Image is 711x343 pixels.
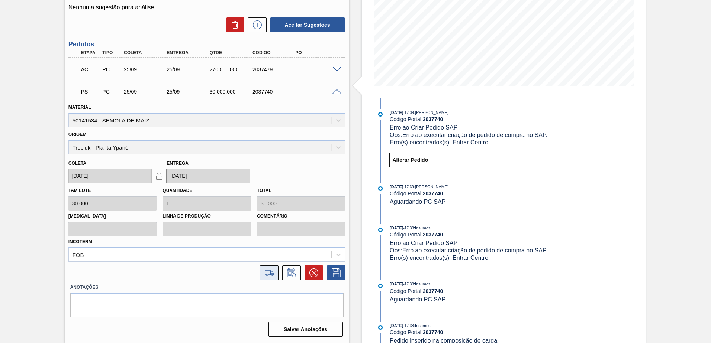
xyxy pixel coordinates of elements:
div: PO [293,50,341,55]
label: Linha de Produção [163,211,251,222]
label: Anotações [70,282,344,293]
div: Pedido de Compra [100,66,123,72]
img: atual [378,325,383,330]
span: : Insumos [414,323,431,328]
div: Coleta [122,50,170,55]
span: [DATE] [390,226,403,230]
img: locked [155,171,164,180]
div: Nova sugestão [244,17,267,32]
strong: 2037740 [423,329,443,335]
input: dd/mm/yyyy [167,169,250,183]
span: Obs: Erro ao executar criação de pedido de compra no SAP. Erro(s) encontrados(s): Entrar Centro [390,132,549,146]
span: Erro ao Criar Pedido SAP [390,124,457,131]
span: - 17:38 [403,226,414,230]
span: - 17:38 [403,282,414,286]
div: Código Portal: [390,190,566,196]
span: : Insumos [414,282,431,286]
div: Código Portal: [390,116,566,122]
div: Código [251,50,299,55]
div: FOB [73,251,84,258]
span: [DATE] [390,184,403,189]
h3: Pedidos [68,40,345,48]
div: Qtde [208,50,256,55]
span: [DATE] [390,110,403,115]
label: Entrega [167,161,189,166]
label: Material [68,105,91,110]
strong: 2037740 [423,288,443,294]
button: locked [152,169,167,183]
span: : [PERSON_NAME] [414,184,449,189]
span: Obs: Erro ao executar criação de pedido de compra no SAP. Erro(s) encontrados(s): Entrar Centro [390,247,549,261]
p: PS [81,89,100,95]
div: Código Portal: [390,232,566,238]
span: [DATE] [390,282,403,286]
img: atual [378,186,383,191]
div: Pedido de Compra [100,89,123,95]
div: 270.000,000 [208,66,256,72]
span: Erro ao Criar Pedido SAP [390,240,457,246]
label: Quantidade [163,188,192,193]
div: Aguardando Composição de Carga [79,61,102,78]
strong: 2037740 [423,116,443,122]
div: 25/09/2025 [122,89,170,95]
div: Ir para Composição de Carga [256,265,279,280]
img: atual [378,112,383,117]
div: 25/09/2025 [122,66,170,72]
label: Comentário [257,211,345,222]
div: Cancelar pedido [301,265,323,280]
strong: 2037740 [423,232,443,238]
span: : Insumos [414,226,431,230]
button: Aceitar Sugestões [270,17,345,32]
div: Código Portal: [390,288,566,294]
img: atual [378,228,383,232]
div: Etapa [79,50,102,55]
input: dd/mm/yyyy [68,169,152,183]
span: - 17:39 [403,111,414,115]
label: Tam lote [68,188,91,193]
span: Aguardando PC SAP [390,199,445,205]
button: Alterar Pedido [389,153,432,167]
span: Aguardando PC SAP [390,296,445,303]
div: Salvar Pedido [323,265,345,280]
label: Incoterm [68,239,92,244]
div: 25/09/2025 [165,66,213,72]
button: Salvar Anotações [268,322,343,337]
p: Nenhuma sugestão para análise [68,4,345,11]
label: Coleta [68,161,86,166]
span: [DATE] [390,323,403,328]
img: atual [378,284,383,288]
label: Total [257,188,271,193]
div: Entrega [165,50,213,55]
div: 25/09/2025 [165,89,213,95]
span: - 17:38 [403,324,414,328]
div: 2037740 [251,89,299,95]
div: Excluir Sugestões [223,17,244,32]
strong: 2037740 [423,190,443,196]
label: [MEDICAL_DATA] [68,211,157,222]
div: 30.000,000 [208,89,256,95]
label: Origem [68,132,87,137]
div: 2037479 [251,66,299,72]
div: Informar alteração no pedido [279,265,301,280]
div: Aceitar Sugestões [267,17,345,33]
span: : [PERSON_NAME] [414,110,449,115]
div: Tipo [100,50,123,55]
div: Aguardando PC SAP [79,84,102,100]
p: AC [81,66,100,72]
div: Código Portal: [390,329,566,335]
span: - 17:39 [403,185,414,189]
